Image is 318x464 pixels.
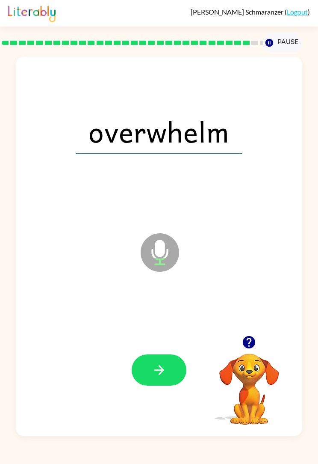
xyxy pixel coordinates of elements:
[191,8,285,16] span: [PERSON_NAME] Schmaranzer
[287,8,308,16] a: Logout
[263,33,302,53] button: Pause
[8,3,56,22] img: Literably
[206,340,292,426] video: Your browser must support playing .mp4 files to use Literably. Please try using another browser.
[76,109,242,154] span: overwhelm
[191,8,310,16] div: ( )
